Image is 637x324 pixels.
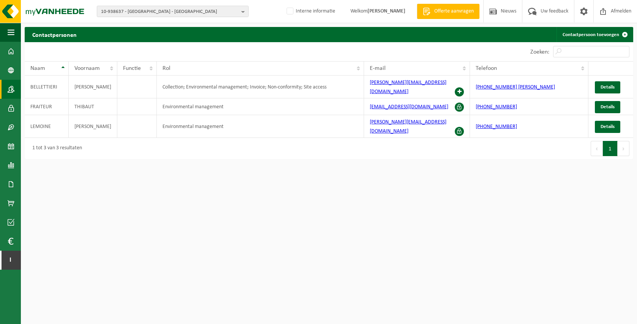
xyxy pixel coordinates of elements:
td: FRAITEUR [25,98,69,115]
a: [PHONE_NUMBER] [476,124,517,130]
td: LEMOINE [25,115,69,138]
button: 10-938637 - [GEOGRAPHIC_DATA] - [GEOGRAPHIC_DATA] [97,6,249,17]
span: Offerte aanvragen [432,8,476,15]
a: Details [595,81,620,93]
label: Zoeken: [530,49,549,55]
span: Voornaam [74,65,100,71]
a: [PERSON_NAME][EMAIL_ADDRESS][DOMAIN_NAME] [370,119,446,134]
strong: [PERSON_NAME] [367,8,405,14]
span: E-mail [370,65,386,71]
td: Environmental management [157,98,364,115]
button: 1 [603,141,618,156]
td: THIBAUT [69,98,117,115]
span: Telefoon [476,65,497,71]
a: Details [595,101,620,113]
button: Next [618,141,629,156]
a: Contactpersoon toevoegen [557,27,632,42]
span: 10-938637 - [GEOGRAPHIC_DATA] - [GEOGRAPHIC_DATA] [101,6,238,17]
a: [EMAIL_ADDRESS][DOMAIN_NAME] [370,104,448,110]
td: Environmental management [157,115,364,138]
div: 1 tot 3 van 3 resultaten [28,142,82,155]
span: Details [601,85,615,90]
a: [PHONE_NUMBER] [PERSON_NAME] [476,84,555,90]
button: Previous [591,141,603,156]
td: [PERSON_NAME] [69,115,117,138]
h2: Contactpersonen [25,27,84,42]
td: Collection; Environmental management; Invoice; Non-conformity; Site access [157,76,364,98]
label: Interne informatie [285,6,335,17]
span: Details [601,124,615,129]
td: BELLETTIERI [25,76,69,98]
span: I [8,251,13,270]
span: Naam [30,65,45,71]
a: [PERSON_NAME][EMAIL_ADDRESS][DOMAIN_NAME] [370,80,446,95]
a: [PHONE_NUMBER] [476,104,517,110]
span: Details [601,104,615,109]
a: Offerte aanvragen [417,4,479,19]
span: Functie [123,65,141,71]
a: Details [595,121,620,133]
span: Rol [162,65,170,71]
td: [PERSON_NAME] [69,76,117,98]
